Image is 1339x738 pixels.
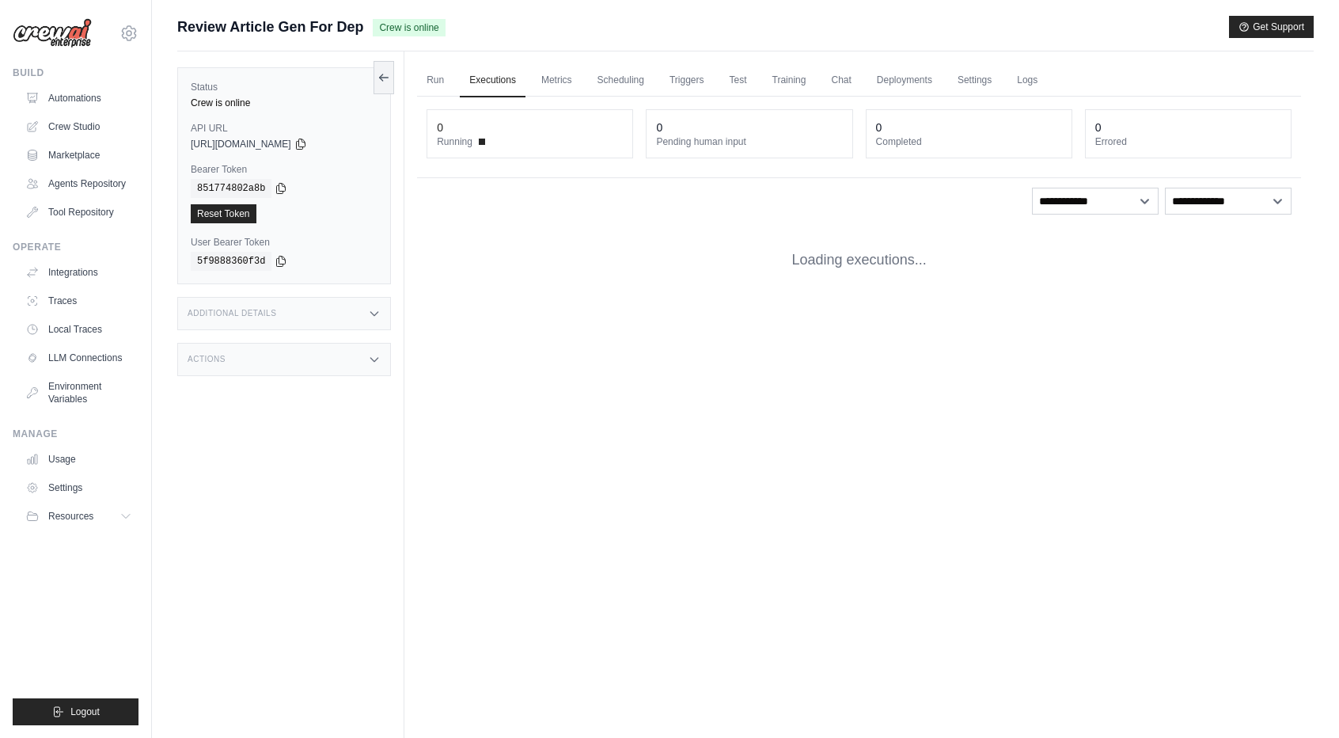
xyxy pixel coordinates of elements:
a: Integrations [19,260,138,285]
span: Logout [70,706,100,718]
a: Chat [821,64,860,97]
a: Executions [460,64,525,97]
a: Run [417,64,453,97]
a: Local Traces [19,317,138,342]
a: Crew Studio [19,114,138,139]
div: 0 [876,120,882,135]
a: Reset Token [191,204,256,223]
a: Metrics [532,64,582,97]
button: Get Support [1229,16,1314,38]
div: Build [13,67,138,79]
button: Logout [13,698,138,725]
span: Running [437,135,472,148]
a: Training [763,64,816,97]
a: Logs [1007,64,1047,97]
div: Loading executions... [417,224,1301,296]
label: API URL [191,122,377,135]
label: Bearer Token [191,163,377,176]
a: Deployments [867,64,942,97]
dt: Errored [1095,135,1281,148]
a: Environment Variables [19,374,138,412]
a: Agents Repository [19,171,138,196]
code: 851774802a8b [191,179,271,198]
img: Logo [13,18,92,48]
span: Review Article Gen For Dep [177,16,363,38]
a: Usage [19,447,138,472]
a: LLM Connections [19,345,138,371]
a: Triggers [660,64,714,97]
dt: Completed [876,135,1062,148]
label: Status [191,81,377,93]
span: Resources [48,510,93,523]
a: Test [720,64,757,97]
div: Crew is online [191,97,377,109]
a: Settings [948,64,1001,97]
a: Automations [19,86,138,111]
label: User Bearer Token [191,236,377,249]
a: Marketplace [19,143,138,168]
button: Resources [19,504,138,529]
a: Scheduling [588,64,654,97]
span: Crew is online [373,19,445,36]
dt: Pending human input [656,135,842,148]
a: Traces [19,288,138,314]
a: Tool Repository [19,200,138,225]
div: Operate [13,241,138,253]
div: 0 [1095,120,1102,135]
span: [URL][DOMAIN_NAME] [191,138,291,150]
h3: Additional Details [188,309,276,318]
a: Settings [19,475,138,500]
div: 0 [437,120,443,135]
h3: Actions [188,355,226,364]
div: 0 [656,120,662,135]
code: 5f9888360f3d [191,252,271,271]
div: Manage [13,428,138,440]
